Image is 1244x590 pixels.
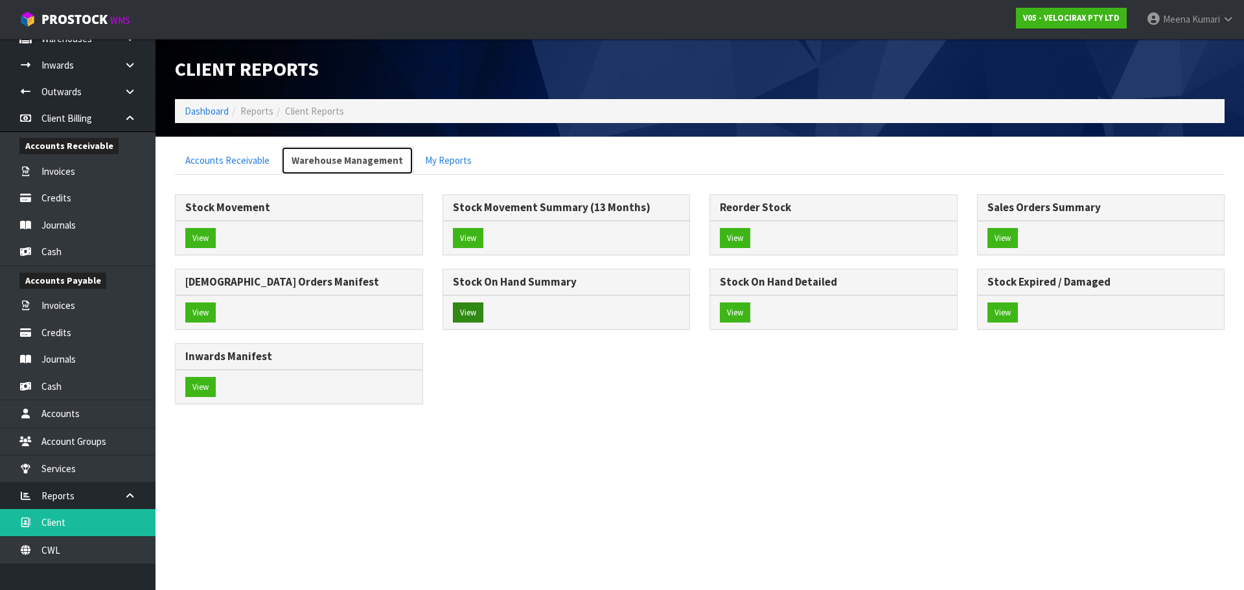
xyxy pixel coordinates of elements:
[281,146,413,174] a: Warehouse Management
[987,276,1215,288] h3: Stock Expired / Damaged
[185,105,229,117] a: Dashboard
[1192,13,1220,25] span: Kumari
[987,228,1018,249] button: View
[453,302,483,323] button: View
[720,201,947,214] h3: Reorder Stock
[987,201,1215,214] h3: Sales Orders Summary
[19,11,36,27] img: cube-alt.png
[41,11,108,28] span: ProStock
[1163,13,1190,25] span: Meena
[1023,12,1120,23] strong: V05 - VELOCIRAX PTY LTD
[175,56,319,81] span: Client Reports
[175,146,280,174] a: Accounts Receivable
[240,105,273,117] span: Reports
[720,302,750,323] button: View
[185,201,413,214] h3: Stock Movement
[185,377,216,398] button: View
[415,146,482,174] a: My Reports
[185,350,413,363] h3: Inwards Manifest
[185,302,216,323] button: View
[987,302,1018,323] button: View
[285,105,344,117] span: Client Reports
[453,276,680,288] h3: Stock On Hand Summary
[185,228,216,249] button: View
[19,138,119,154] span: Accounts Receivable
[1016,8,1127,28] a: V05 - VELOCIRAX PTY LTD
[185,276,413,288] h3: [DEMOGRAPHIC_DATA] Orders Manifest
[453,228,483,249] button: View
[19,273,106,289] span: Accounts Payable
[720,276,947,288] h3: Stock On Hand Detailed
[720,228,750,249] button: View
[110,14,130,27] small: WMS
[453,201,680,214] h3: Stock Movement Summary (13 Months)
